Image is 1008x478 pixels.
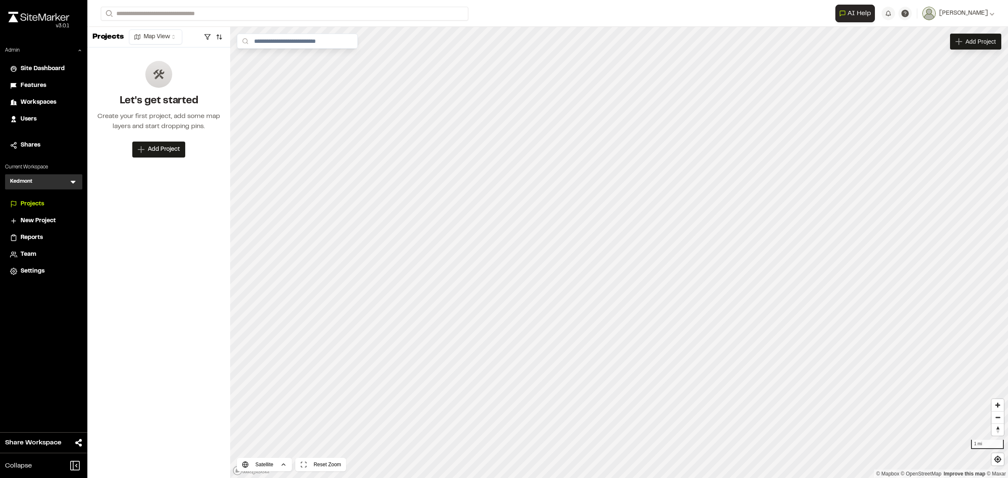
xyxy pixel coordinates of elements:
a: Workspaces [10,98,77,107]
button: Zoom in [992,399,1004,411]
button: Find my location [992,453,1004,465]
span: Reset bearing to north [992,424,1004,436]
button: Open AI Assistant [835,5,875,22]
img: User [922,7,936,20]
span: Users [21,115,37,124]
span: Workspaces [21,98,56,107]
button: Zoom out [992,411,1004,423]
a: Users [10,115,77,124]
a: Settings [10,267,77,276]
span: AI Help [848,8,871,18]
div: 1 mi [971,440,1004,449]
p: Admin [5,47,20,54]
h2: Let's get started [94,95,223,108]
span: Reports [21,233,43,242]
a: Map feedback [944,471,985,477]
span: Features [21,81,46,90]
span: New Project [21,216,56,226]
a: Shares [10,141,77,150]
a: Mapbox logo [233,466,270,475]
a: New Project [10,216,77,226]
span: Team [21,250,36,259]
button: Reset Zoom [295,458,346,471]
div: Oh geez...please don't... [8,22,69,30]
p: Projects [92,32,124,43]
a: Reports [10,233,77,242]
a: Maxar [987,471,1006,477]
a: Site Dashboard [10,64,77,74]
img: rebrand.png [8,12,69,22]
span: Add Project [966,37,996,46]
span: Site Dashboard [21,64,65,74]
span: Share Workspace [5,438,61,448]
button: Search [101,7,116,21]
a: Mapbox [876,471,899,477]
a: OpenStreetMap [901,471,942,477]
span: Collapse [5,461,32,471]
button: Reset bearing to north [992,423,1004,436]
button: [PERSON_NAME] [922,7,995,20]
p: Current Workspace [5,163,82,171]
button: Satellite [237,458,292,471]
span: Projects [21,200,44,209]
button: Add Project [132,142,185,158]
div: Open AI Assistant [835,5,878,22]
a: Features [10,81,77,90]
a: Team [10,250,77,259]
span: Shares [21,141,40,150]
div: Create your first project, add some map layers and start dropping pins. [94,111,223,131]
span: Add Project [148,145,180,154]
a: Projects [10,200,77,209]
span: [PERSON_NAME] [939,9,988,18]
span: Zoom out [992,412,1004,423]
span: Settings [21,267,45,276]
h3: Kedmont [10,178,32,186]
